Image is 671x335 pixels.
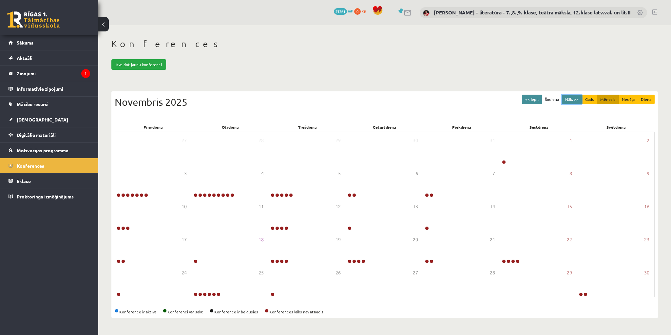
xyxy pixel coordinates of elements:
[492,170,495,177] span: 7
[17,66,90,81] legend: Ziņojumi
[413,137,418,144] span: 30
[81,69,90,78] i: 1
[522,95,542,104] button: << Iepr.
[17,55,32,61] span: Aktuāli
[259,269,264,276] span: 25
[9,158,90,173] a: Konferences
[335,269,341,276] span: 26
[259,137,264,144] span: 28
[261,170,264,177] span: 4
[9,189,90,204] a: Proktoringa izmēģinājums
[490,137,495,144] span: 31
[569,137,572,144] span: 1
[644,269,649,276] span: 30
[647,137,649,144] span: 2
[346,122,423,132] div: Ceturtdiena
[644,236,649,243] span: 23
[597,95,619,104] button: Mēnesis
[182,236,187,243] span: 17
[542,95,562,104] button: Šodiena
[259,236,264,243] span: 18
[9,143,90,158] a: Motivācijas programma
[259,203,264,210] span: 11
[354,8,361,15] span: 0
[182,269,187,276] span: 24
[9,127,90,142] a: Digitālie materiāli
[490,269,495,276] span: 28
[567,236,572,243] span: 22
[182,137,187,144] span: 27
[7,11,60,28] a: Rīgas 1. Tālmācības vidusskola
[490,203,495,210] span: 14
[434,9,630,16] a: [PERSON_NAME] - literatūra - 7.,8.,9. klase, teātra māksla, 12.klase latv.val. un lit.II
[17,163,44,169] span: Konferences
[9,50,90,65] a: Aktuāli
[184,170,187,177] span: 3
[413,269,418,276] span: 27
[578,122,655,132] div: Svētdiena
[567,203,572,210] span: 15
[569,170,572,177] span: 8
[644,203,649,210] span: 16
[335,203,341,210] span: 12
[562,95,582,104] button: Nāk. >>
[115,122,192,132] div: Pirmdiena
[17,132,56,138] span: Digitālie materiāli
[9,174,90,189] a: Eklase
[17,194,74,199] span: Proktoringa izmēģinājums
[192,122,269,132] div: Otrdiena
[9,97,90,112] a: Mācību resursi
[415,170,418,177] span: 6
[17,147,68,153] span: Motivācijas programma
[338,170,341,177] span: 5
[354,8,369,13] a: 0 xp
[17,40,33,46] span: Sākums
[9,81,90,96] a: Informatīvie ziņojumi
[500,122,577,132] div: Sestdiena
[115,95,655,109] div: Novembris 2025
[647,170,649,177] span: 9
[182,203,187,210] span: 10
[269,122,346,132] div: Trešdiena
[638,95,655,104] button: Diena
[9,112,90,127] a: [DEMOGRAPHIC_DATA]
[423,122,500,132] div: Piekdiena
[17,101,48,107] span: Mācību resursi
[111,59,166,70] a: Izveidot jaunu konferenci
[582,95,597,104] button: Gads
[413,236,418,243] span: 20
[362,8,366,13] span: xp
[17,81,90,96] legend: Informatīvie ziņojumi
[335,137,341,144] span: 29
[334,8,353,13] a: 27261 mP
[9,35,90,50] a: Sākums
[17,178,31,184] span: Eklase
[619,95,638,104] button: Nedēļa
[111,38,658,49] h1: Konferences
[9,66,90,81] a: Ziņojumi1
[335,236,341,243] span: 19
[423,10,430,16] img: Sandra Saulīte - literatūra - 7.,8.,9. klase, teātra māksla, 12.klase latv.val. un lit.II
[334,8,347,15] span: 27261
[413,203,418,210] span: 13
[115,309,655,315] div: Konference ir aktīva Konferenci var sākt Konference ir beigusies Konferences laiks nav atnācis
[17,117,68,122] span: [DEMOGRAPHIC_DATA]
[567,269,572,276] span: 29
[490,236,495,243] span: 21
[348,8,353,13] span: mP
